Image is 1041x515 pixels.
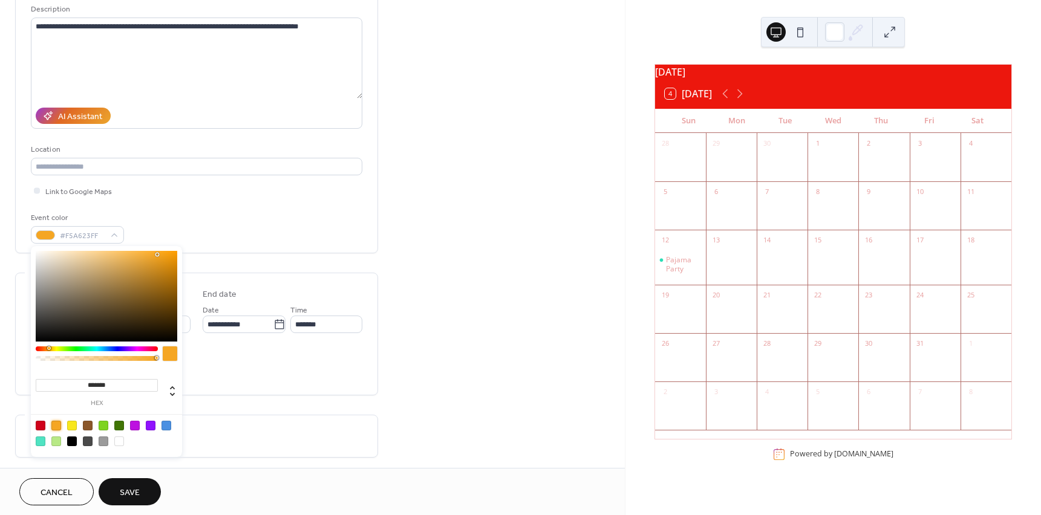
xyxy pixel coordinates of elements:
[713,109,761,133] div: Mon
[710,386,723,399] div: 3
[45,186,112,198] span: Link to Google Maps
[710,337,723,351] div: 27
[811,386,824,399] div: 5
[913,234,927,247] div: 17
[99,436,108,446] div: #9B9B9B
[906,109,954,133] div: Fri
[31,212,122,224] div: Event color
[811,337,824,351] div: 29
[130,421,140,430] div: #BD10E0
[809,109,857,133] div: Wed
[862,186,875,199] div: 9
[114,436,124,446] div: #FFFFFF
[811,234,824,247] div: 15
[99,421,108,430] div: #7ED321
[913,337,927,351] div: 31
[146,421,155,430] div: #9013FE
[953,109,1002,133] div: Sat
[36,421,45,430] div: #D0021B
[31,143,360,156] div: Location
[811,137,824,151] div: 1
[655,255,706,274] div: Pajama Party
[666,255,701,274] div: Pajama Party
[659,386,672,399] div: 2
[19,478,94,505] button: Cancel
[203,304,219,317] span: Date
[710,186,723,199] div: 6
[862,289,875,302] div: 23
[862,386,875,399] div: 6
[36,108,111,124] button: AI Assistant
[659,289,672,302] div: 19
[36,400,158,407] label: hex
[964,289,977,302] div: 25
[659,337,672,351] div: 26
[964,234,977,247] div: 18
[41,487,73,499] span: Cancel
[964,337,977,351] div: 1
[913,186,927,199] div: 10
[862,137,875,151] div: 2
[913,386,927,399] div: 7
[811,289,824,302] div: 22
[964,186,977,199] div: 11
[760,137,774,151] div: 30
[60,230,105,242] span: #F5A623FF
[67,421,77,430] div: #F8E71C
[760,386,774,399] div: 4
[114,421,124,430] div: #417505
[203,288,237,301] div: End date
[913,289,927,302] div: 24
[964,386,977,399] div: 8
[857,109,906,133] div: Thu
[862,234,875,247] div: 16
[761,109,809,133] div: Tue
[83,436,93,446] div: #4A4A4A
[51,436,61,446] div: #B8E986
[83,421,93,430] div: #8B572A
[162,421,171,430] div: #4A90E2
[790,449,893,459] div: Powered by
[834,449,893,459] a: [DOMAIN_NAME]
[31,3,360,16] div: Description
[710,137,723,151] div: 29
[760,186,774,199] div: 7
[99,478,161,505] button: Save
[290,304,307,317] span: Time
[811,186,824,199] div: 8
[120,487,140,499] span: Save
[659,234,672,247] div: 12
[655,65,1011,79] div: [DATE]
[659,137,672,151] div: 28
[760,234,774,247] div: 14
[862,337,875,351] div: 30
[67,436,77,446] div: #000000
[710,234,723,247] div: 13
[659,186,672,199] div: 5
[760,337,774,351] div: 28
[51,421,61,430] div: #F5A623
[58,111,102,123] div: AI Assistant
[913,137,927,151] div: 3
[665,109,713,133] div: Sun
[661,85,716,102] button: 4[DATE]
[36,436,45,446] div: #50E3C2
[964,137,977,151] div: 4
[710,289,723,302] div: 20
[760,289,774,302] div: 21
